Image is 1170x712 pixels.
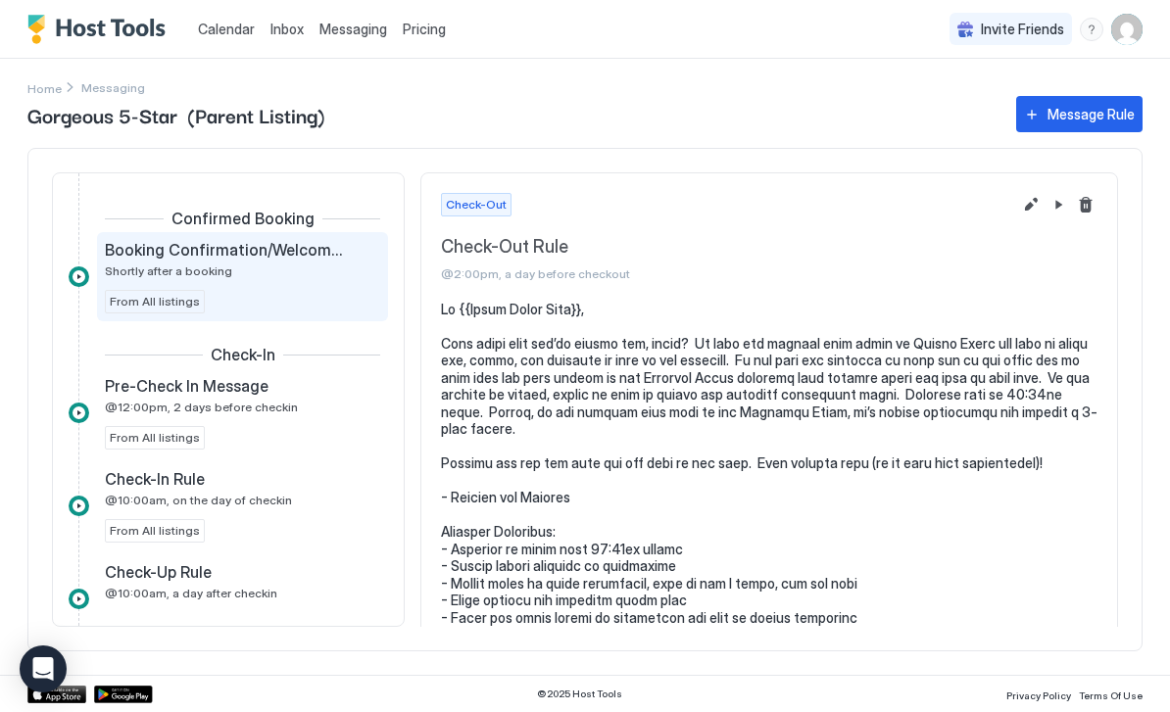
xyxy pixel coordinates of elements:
span: Pricing [403,21,446,38]
button: Message Rule [1016,96,1143,132]
pre: Lo {{Ipsum Dolor Sita}}, Cons adipi elit sed’do eiusmo tem, incid? Ut labo etd magnaal enim admin... [441,301,1097,712]
span: Shortly after a booking [105,263,232,278]
span: Check-Out [446,196,507,214]
span: From All listings [110,522,200,540]
div: User profile [1111,14,1143,45]
button: Pause Message Rule [1047,193,1070,216]
span: Check-In Rule [105,469,205,489]
span: Check-Up Rule [105,562,212,582]
span: Pre-Check In Message [105,376,268,396]
span: Check-In [211,345,275,364]
a: App Store [27,686,86,703]
a: Terms Of Use [1079,684,1143,704]
a: Calendar [198,19,255,39]
span: Breadcrumb [81,80,145,95]
span: Confirmed Booking [171,209,315,228]
span: Booking Confirmation/Welcome Rule [105,240,349,260]
a: Host Tools Logo [27,15,174,44]
span: @10:00am, on the day of checkin [105,493,292,507]
span: From All listings [110,429,200,447]
button: Edit message rule [1019,193,1043,216]
span: Home [27,81,62,96]
span: @12:00pm, 2 days before checkin [105,400,298,414]
a: Inbox [270,19,304,39]
a: Privacy Policy [1006,684,1071,704]
div: Message Rule [1048,104,1135,124]
span: Check-Out Rule [441,236,1011,259]
div: Breadcrumb [27,77,62,98]
span: Terms Of Use [1079,689,1143,701]
div: menu [1080,18,1103,41]
span: @10:00am, a day after checkin [105,586,277,600]
span: Messaging [319,21,387,37]
div: Open Intercom Messenger [20,645,67,692]
a: Google Play Store [94,686,153,703]
button: Delete message rule [1074,193,1097,216]
span: Inbox [270,21,304,37]
span: From All listings [110,293,200,310]
span: Invite Friends [981,21,1064,38]
a: Messaging [319,19,387,39]
span: Calendar [198,21,255,37]
span: Privacy Policy [1006,689,1071,701]
span: @2:00pm, a day before checkout [441,266,1011,281]
span: © 2025 Host Tools [537,688,622,700]
span: Gorgeous 5-Star (Parent Listing) [27,100,997,129]
a: Home [27,77,62,98]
